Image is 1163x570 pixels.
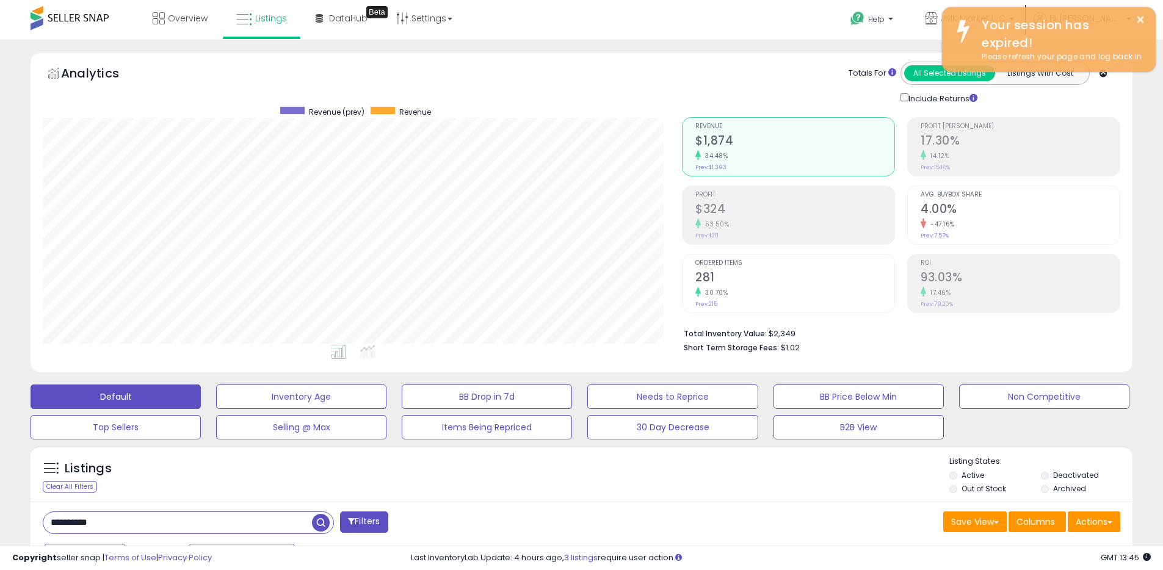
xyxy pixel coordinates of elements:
[904,65,995,81] button: All Selected Listings
[973,16,1147,51] div: Your session has expired!
[309,107,364,117] span: Revenue (prev)
[695,123,894,130] span: Revenue
[216,415,386,439] button: Selling @ Max
[959,384,1129,409] button: Non Competitive
[774,415,944,439] button: B2B View
[189,544,295,565] button: Aug-27 - Sep-02
[65,460,112,477] h5: Listings
[587,384,758,409] button: Needs to Reprice
[411,552,1151,564] div: Last InventoryLab Update: 4 hours ago, require user action.
[973,51,1147,63] div: Please refresh your page and log back in
[684,325,1111,340] li: $2,349
[701,151,728,161] small: 34.48%
[587,415,758,439] button: 30 Day Decrease
[695,134,894,150] h2: $1,874
[962,470,984,480] label: Active
[1053,470,1099,480] label: Deactivated
[1101,552,1151,563] span: 2025-09-11 13:45 GMT
[921,260,1120,267] span: ROI
[31,384,201,409] button: Default
[995,65,1085,81] button: Listings With Cost
[12,552,57,563] strong: Copyright
[695,300,717,308] small: Prev: 215
[943,511,1007,532] button: Save View
[891,91,992,105] div: Include Returns
[921,134,1120,150] h2: 17.30%
[216,384,386,409] button: Inventory Age
[402,384,572,409] button: BB Drop in 7d
[850,11,865,26] i: Get Help
[684,328,767,339] b: Total Inventory Value:
[1053,483,1086,494] label: Archived
[701,220,729,229] small: 53.50%
[1136,12,1145,27] button: ×
[366,6,388,18] div: Tooltip anchor
[781,342,800,353] span: $1.02
[329,12,368,24] span: DataHub
[774,384,944,409] button: BB Price Below Min
[12,552,212,564] div: seller snap | |
[921,232,949,239] small: Prev: 7.57%
[695,164,726,171] small: Prev: $1,393
[402,415,572,439] button: Items Being Repriced
[1016,516,1055,528] span: Columns
[941,12,1005,24] span: JMK Market LLC
[684,342,779,353] b: Short Term Storage Fees:
[926,220,955,229] small: -47.16%
[695,232,719,239] small: Prev: $211
[841,2,905,40] a: Help
[962,483,1006,494] label: Out of Stock
[43,481,97,492] div: Clear All Filters
[158,552,212,563] a: Privacy Policy
[1009,511,1066,532] button: Columns
[168,12,208,24] span: Overview
[255,12,287,24] span: Listings
[695,270,894,287] h2: 281
[921,270,1120,287] h2: 93.03%
[695,260,894,267] span: Ordered Items
[926,288,951,297] small: 17.46%
[921,192,1120,198] span: Avg. Buybox Share
[921,202,1120,218] h2: 4.00%
[868,14,885,24] span: Help
[31,415,201,439] button: Top Sellers
[949,456,1132,467] p: Listing States:
[695,192,894,198] span: Profit
[340,511,388,533] button: Filters
[921,123,1120,130] span: Profit [PERSON_NAME]
[695,202,894,218] h2: $324
[921,164,950,171] small: Prev: 15.16%
[701,288,728,297] small: 30.70%
[1068,511,1120,532] button: Actions
[564,552,598,563] a: 3 listings
[926,151,949,161] small: 14.12%
[104,552,156,563] a: Terms of Use
[921,300,953,308] small: Prev: 79.20%
[61,65,143,85] h5: Analytics
[849,68,896,79] div: Totals For
[44,544,126,565] button: Last 7 Days
[399,107,431,117] span: Revenue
